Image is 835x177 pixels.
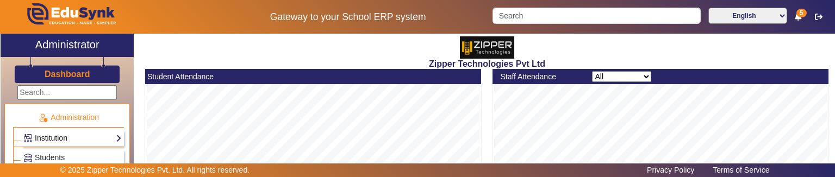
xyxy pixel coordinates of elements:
[707,163,775,177] a: Terms of Service
[796,9,807,17] span: 5
[35,38,99,51] h2: Administrator
[641,163,700,177] a: Privacy Policy
[24,154,32,162] img: Students.png
[23,151,122,164] a: Students
[35,153,65,162] span: Students
[145,69,481,84] mat-card-header: Student Attendance
[1,34,134,57] a: Administrator
[45,69,90,79] h3: Dashboard
[13,112,124,123] p: Administration
[60,165,250,176] p: © 2025 Zipper Technologies Pvt. Ltd. All rights reserved.
[493,8,700,24] input: Search
[44,68,91,80] a: Dashboard
[215,11,481,23] h5: Gateway to your School ERP system
[17,85,117,100] input: Search...
[495,71,587,83] div: Staff Attendance
[140,59,834,69] h2: Zipper Technologies Pvt Ltd
[460,36,514,59] img: 36227e3f-cbf6-4043-b8fc-b5c5f2957d0a
[38,113,48,123] img: Administration.png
